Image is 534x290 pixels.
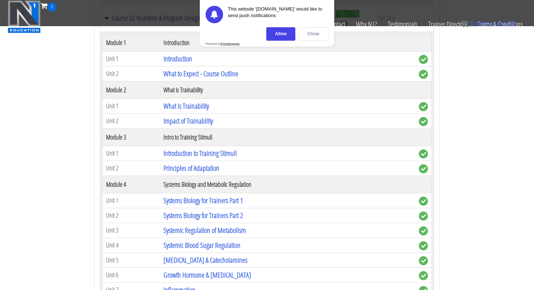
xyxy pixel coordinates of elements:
div: Close [298,27,328,41]
a: Growth Hormone & [MEDICAL_DATA] [163,270,251,280]
div: This website '[DOMAIN_NAME]' would like to send push notifications [228,6,328,23]
td: Unit 6 [102,267,160,282]
th: Intro to Training Stimuli [160,128,415,146]
a: Why N1? [351,12,383,37]
div: Powered by [206,42,240,45]
th: What is Trainability [160,81,415,98]
td: Unit 1 [102,51,160,66]
bdi: 0.00 [498,20,516,28]
span: complete [419,117,428,126]
th: Module 1 [102,34,160,51]
img: icon11.png [461,20,468,27]
strong: PushEngage [221,42,239,45]
td: Unit 2 [102,113,160,128]
th: Introduction [160,34,415,51]
a: What is Trainability [163,101,209,111]
td: Unit 2 [102,66,160,81]
span: complete [419,149,428,158]
a: Testimonials [383,12,423,37]
span: complete [419,55,428,64]
span: complete [419,70,428,79]
a: Contact [323,12,351,37]
span: complete [419,241,428,250]
a: [MEDICAL_DATA] & Catecholamines [163,255,247,265]
a: Trainer Directory [423,12,472,37]
a: Systems Biology for Trainers Part 1 [163,196,243,205]
th: Module 3 [102,128,160,146]
span: complete [419,256,428,265]
span: 0 [48,3,57,12]
th: Module 4 [102,176,160,193]
a: Terms & Conditions [472,12,528,37]
td: Unit 5 [102,253,160,267]
a: What to Expect - Course Outline [163,69,238,78]
a: Introduction [163,54,192,64]
td: Unit 1 [102,193,160,208]
span: items: [476,20,495,28]
td: Unit 2 [102,208,160,223]
a: Systems Biology for Trainers Part 2 [163,210,243,220]
a: Certs [195,12,217,37]
span: complete [419,197,428,206]
span: complete [419,164,428,173]
a: Introduction to Training Stimuli [163,148,237,158]
th: Module 2 [102,81,160,98]
td: Unit 2 [102,161,160,176]
td: Unit 1 [102,146,160,161]
span: complete [419,102,428,111]
a: Systemic Blood Sugar Regulation [163,240,240,250]
td: Unit 3 [102,223,160,238]
a: Principles of Adaptation [163,163,219,173]
span: complete [419,226,428,235]
a: 0 [41,1,57,11]
span: $ [498,20,502,28]
span: complete [419,271,428,280]
td: Unit 4 [102,238,160,253]
div: Allow [266,27,295,41]
a: Impact of Trainability [163,116,213,126]
a: 0 items: $0.00 [461,20,516,28]
span: complete [419,212,428,221]
span: 0 [470,20,474,28]
th: Systems Biology and Metabolic Regulation [160,176,415,193]
img: n1-education [8,0,41,33]
a: Systemic Regulation of Metabolism [163,225,246,235]
td: Unit 1 [102,98,160,113]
